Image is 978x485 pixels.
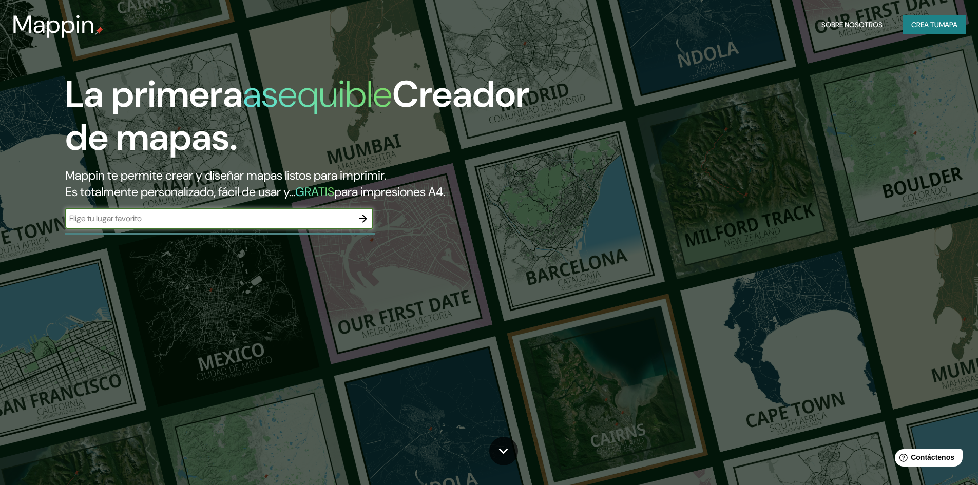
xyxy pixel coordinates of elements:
font: para impresiones A4. [334,184,445,200]
font: mapa [939,20,957,29]
font: Mappin [12,8,95,41]
iframe: Lanzador de widgets de ayuda [887,445,967,474]
font: Crea tu [911,20,939,29]
button: Sobre nosotros [817,15,887,34]
font: Es totalmente personalizado, fácil de usar y... [65,184,295,200]
button: Crea tumapa [903,15,966,34]
input: Elige tu lugar favorito [65,212,353,224]
img: pin de mapeo [95,27,103,35]
font: asequible [243,70,392,118]
font: Creador de mapas. [65,70,529,161]
font: La primera [65,70,243,118]
font: Mappin te permite crear y diseñar mapas listos para imprimir. [65,167,386,183]
font: GRATIS [295,184,334,200]
font: Sobre nosotros [821,20,883,29]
